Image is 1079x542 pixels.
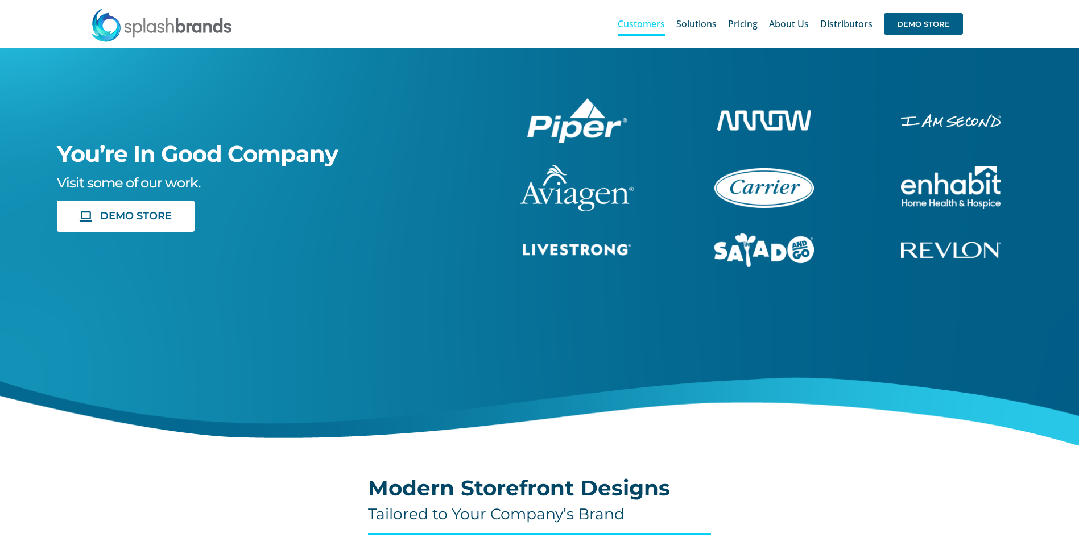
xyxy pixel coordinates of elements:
[100,210,172,222] span: DEMO STORE
[618,19,665,28] span: Customers
[676,19,717,28] span: Solutions
[527,98,627,143] img: Piper Pilot Ship
[714,166,814,179] a: carrier-1B
[57,140,338,168] span: You’re In Good Company
[714,168,814,208] img: Carrier Brand Store
[368,505,712,523] h4: Tailored to Your Company’s Brand
[57,201,195,232] a: DEMO STORE
[57,174,200,191] span: Visit some of our work.
[523,244,631,256] img: Livestrong Store
[714,231,814,244] a: sng-1C
[527,97,627,109] a: piper-White
[901,112,1001,125] a: enhabit-stacked-white
[901,114,1001,127] img: I Am Second Store
[820,19,873,28] span: Distributors
[884,13,963,35] span: DEMO STORE
[618,6,963,42] nav: Main Menu
[520,165,634,211] img: aviagen-1C
[901,242,1001,258] img: Revlon
[368,477,712,499] h2: Modern Storefront Designs
[901,164,1001,177] a: enhabit-stacked-white
[618,6,665,42] a: Customers
[728,19,758,28] span: Pricing
[901,240,1001,253] a: revlon-flat-white
[714,233,814,267] img: Salad And Go Store
[728,6,758,42] a: Pricing
[820,6,873,42] a: Distributors
[769,19,809,28] span: About Us
[717,110,811,130] img: Arrow Store
[90,8,233,42] img: SplashBrands.com Logo
[884,6,963,42] a: DEMO STORE
[523,242,631,255] a: livestrong-5E-website
[717,109,811,121] a: arrow-white
[901,166,1001,208] img: Enhabit Gear Store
